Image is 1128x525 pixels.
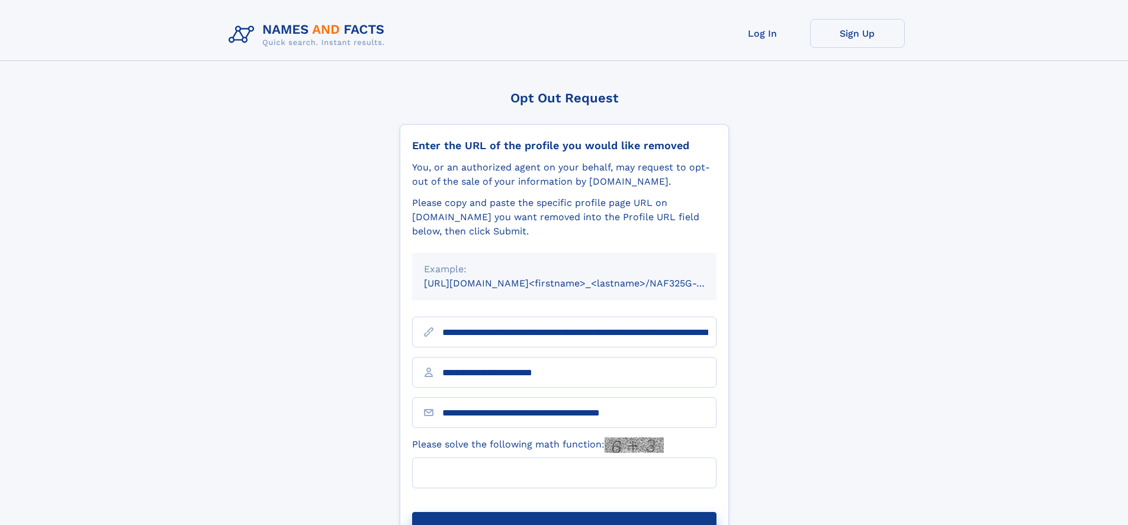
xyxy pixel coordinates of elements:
div: You, or an authorized agent on your behalf, may request to opt-out of the sale of your informatio... [412,160,716,189]
a: Sign Up [810,19,905,48]
div: Example: [424,262,705,276]
small: [URL][DOMAIN_NAME]<firstname>_<lastname>/NAF325G-xxxxxxxx [424,278,739,289]
div: Enter the URL of the profile you would like removed [412,139,716,152]
img: Logo Names and Facts [224,19,394,51]
a: Log In [715,19,810,48]
div: Please copy and paste the specific profile page URL on [DOMAIN_NAME] you want removed into the Pr... [412,196,716,239]
label: Please solve the following math function: [412,437,664,453]
div: Opt Out Request [400,91,729,105]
